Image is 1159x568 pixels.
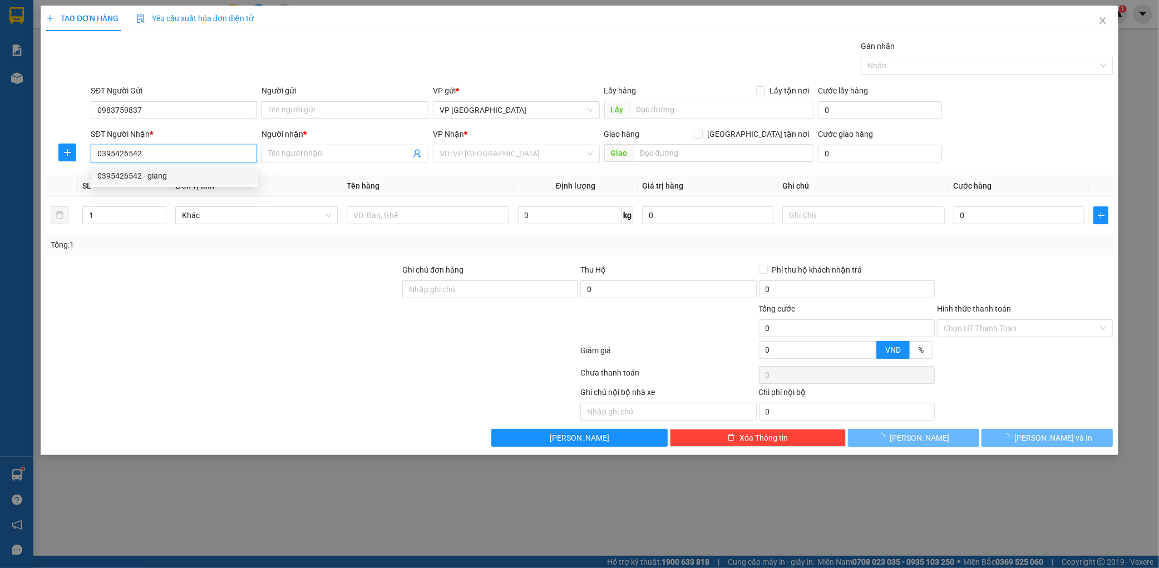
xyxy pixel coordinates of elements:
span: Tên hàng [347,181,379,190]
span: TẠO ĐƠN HÀNG [46,14,119,23]
label: Gán nhãn [861,42,895,51]
input: Dọc đường [630,101,813,118]
span: Xóa Thông tin [739,432,788,444]
button: Close [1087,6,1118,37]
span: Giao hàng [604,130,640,139]
button: deleteXóa Thông tin [670,429,846,447]
input: Nhập ghi chú [580,403,756,421]
span: Giao [604,144,634,162]
span: VND [885,345,901,354]
text: MD1209250548 [66,47,142,59]
div: Gửi: VP [GEOGRAPHIC_DATA] [8,65,111,88]
label: Cước lấy hàng [818,86,868,95]
span: VP Mỹ Đình [440,102,593,118]
span: Lấy tận nơi [765,85,813,97]
input: VD: Bàn, Ghế [347,206,509,224]
img: icon [136,14,145,23]
span: % [918,345,924,354]
label: Hình thức thanh toán [937,304,1011,313]
span: VP Nhận [433,130,464,139]
span: [PERSON_NAME] và In [1014,432,1092,444]
span: Tổng cước [759,304,796,313]
span: Lấy hàng [604,86,637,95]
div: Người gửi [262,85,428,97]
span: Lấy [604,101,630,118]
span: loading [877,433,890,441]
th: Ghi chú [778,175,949,197]
span: [GEOGRAPHIC_DATA] tận nơi [703,128,813,140]
div: Tổng: 1 [51,239,447,251]
span: close [1098,16,1107,25]
input: Ghi Chú [782,206,945,224]
span: [PERSON_NAME] [550,432,609,444]
span: plus [59,148,76,157]
div: Chưa thanh toán [580,367,758,386]
span: plus [46,14,54,22]
input: Dọc đường [634,144,813,162]
input: Cước giao hàng [818,145,942,162]
button: delete [51,206,68,224]
span: Giá trị hàng [642,181,683,190]
span: [PERSON_NAME] [890,432,949,444]
input: Cước lấy hàng [818,101,942,119]
div: Nhận: Dọc Đường [116,65,200,88]
div: SĐT Người Gửi [91,85,258,97]
span: kg [622,206,633,224]
span: Yêu cầu xuất hóa đơn điện tử [136,14,254,23]
div: Chi phí nội bộ [759,386,935,403]
span: Thu Hộ [580,265,606,274]
input: Ghi chú đơn hàng [402,280,578,298]
span: Định lượng [556,181,595,190]
div: Ghi chú nội bộ nhà xe [580,386,756,403]
label: Cước giao hàng [818,130,873,139]
span: delete [727,433,735,442]
span: SL [82,181,91,190]
label: Ghi chú đơn hàng [402,265,463,274]
div: 0395426542 - giang [97,170,251,182]
span: plus [1094,211,1108,220]
button: [PERSON_NAME] và In [982,429,1113,447]
div: Giảm giá [580,344,758,364]
div: Người nhận [262,128,428,140]
button: [PERSON_NAME] [848,429,979,447]
span: Khác [182,207,331,224]
span: loading [1002,433,1014,441]
div: SĐT Người Nhận [91,128,258,140]
span: user-add [413,149,422,158]
button: plus [1093,206,1108,224]
button: [PERSON_NAME] [491,429,667,447]
div: 0395426542 - giang [91,167,258,185]
span: Cước hàng [954,181,992,190]
input: 0 [642,206,773,224]
div: VP gửi [433,85,600,97]
button: plus [58,144,76,161]
span: Phí thu hộ khách nhận trả [768,264,867,276]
